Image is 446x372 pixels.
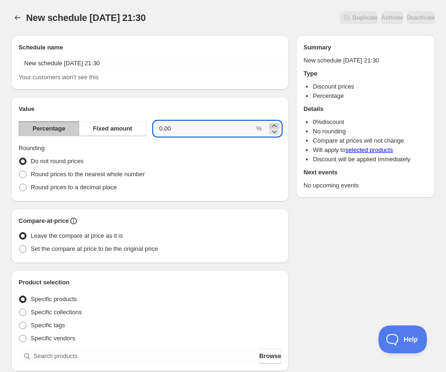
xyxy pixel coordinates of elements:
[19,104,281,114] h2: Value
[304,104,427,114] h2: Details
[19,216,69,226] h2: Compare-at-price
[304,69,427,78] h2: Type
[34,349,257,364] input: Search products
[31,184,117,191] span: Round prices to a decimal place
[304,56,427,65] p: New schedule [DATE] 21:30
[313,82,427,91] li: Discount prices
[31,335,75,342] span: Specific vendors
[31,309,82,316] span: Specific collections
[79,121,146,136] button: Fixed amount
[31,158,83,165] span: Do not round prices
[345,146,393,153] a: selected products
[93,124,132,133] span: Fixed amount
[19,278,281,287] h2: Product selection
[256,125,262,132] span: %
[259,351,281,361] span: Browse
[31,296,77,303] span: Specific products
[11,11,24,24] button: Schedules
[19,121,79,136] button: Percentage
[304,181,427,190] p: No upcoming events
[31,322,65,329] span: Specific tags
[378,325,427,353] iframe: Toggle Customer Support
[259,349,281,364] button: Browse
[19,43,281,52] h2: Schedule name
[31,171,145,178] span: Round prices to the nearest whole number
[26,13,146,23] span: New schedule [DATE] 21:30
[313,136,427,145] li: Compare at prices will not change
[313,155,427,164] li: Discount will be applied Immediately
[304,43,427,52] h2: Summary
[31,232,123,239] span: Leave the compare at price as it is
[313,127,427,136] li: No rounding
[313,117,427,127] li: 0 % discount
[313,91,427,101] li: Percentage
[19,145,45,152] span: Rounding
[19,74,99,81] span: Your customers won't see this
[313,145,427,155] li: Will apply to
[31,245,158,252] span: Set the compare at price to be the original price
[304,168,427,177] h2: Next events
[33,124,65,133] span: Percentage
